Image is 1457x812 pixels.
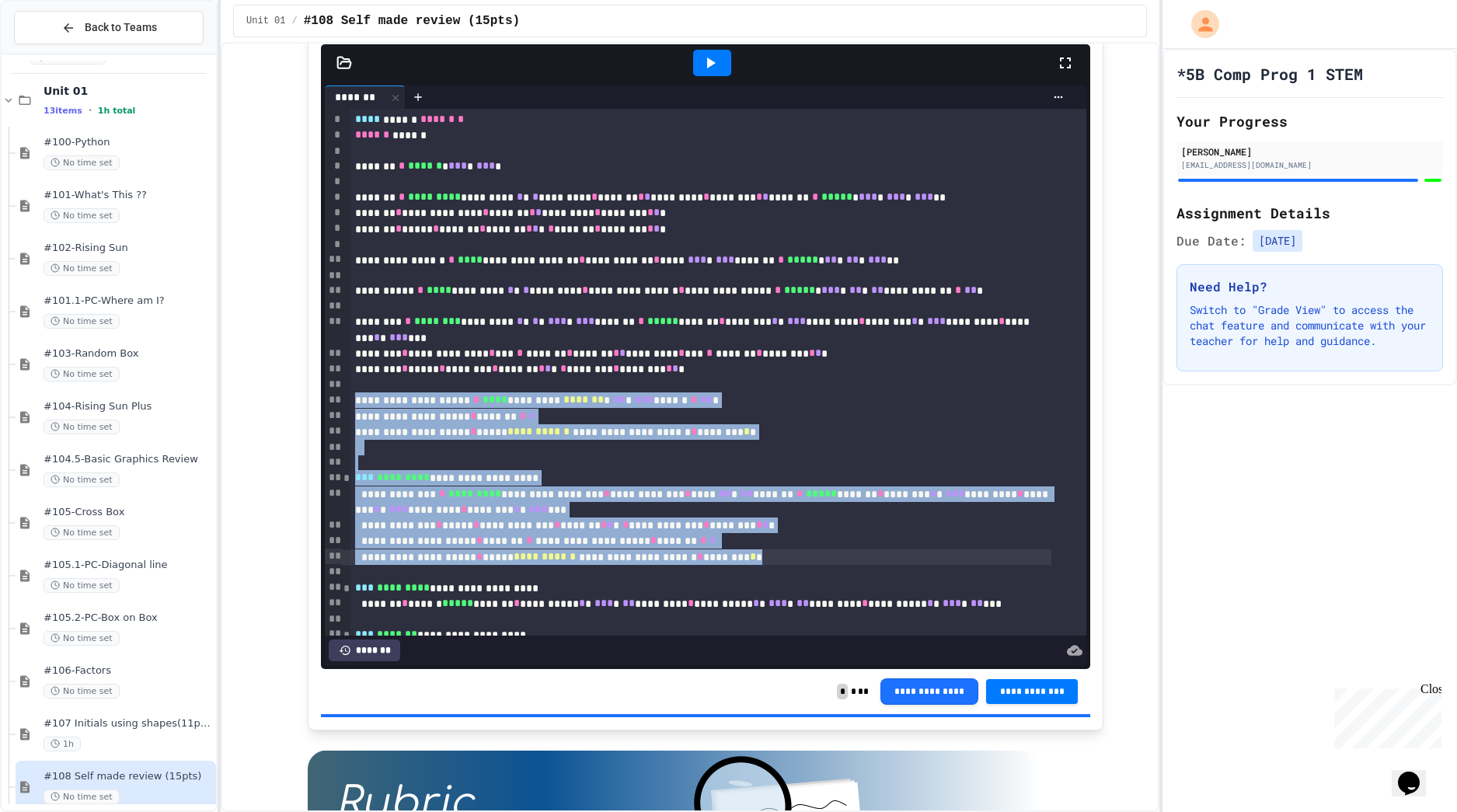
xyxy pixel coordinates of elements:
[1190,302,1430,349] p: Switch to "Grade View" to access the chat feature and communicate with your teacher for help and ...
[1253,230,1302,252] span: [DATE]
[44,208,120,223] span: No time set
[44,242,213,255] span: #102-Rising Sun
[44,631,120,646] span: No time set
[44,559,213,572] span: #105.1-PC-Diagonal line
[44,664,213,678] span: #106-Factors
[44,770,213,783] span: #108 Self made review (15pts)
[44,84,213,98] span: Unit 01
[44,506,213,519] span: #105-Cross Box
[44,347,213,361] span: #103-Random Box
[44,155,120,170] span: No time set
[1175,6,1223,42] div: My Account
[44,717,213,730] span: #107 Initials using shapes(11pts)
[304,12,520,30] span: #108 Self made review (15pts)
[44,578,120,593] span: No time set
[1328,682,1441,748] iframe: chat widget
[246,15,285,27] span: Unit 01
[44,472,120,487] span: No time set
[85,19,157,36] span: Back to Teams
[1181,145,1438,159] div: [PERSON_NAME]
[44,106,82,116] span: 13 items
[1176,63,1363,85] h1: *5B Comp Prog 1 STEM
[44,261,120,276] span: No time set
[44,612,213,625] span: #105.2-PC-Box on Box
[98,106,136,116] span: 1h total
[1181,159,1438,171] div: [EMAIL_ADDRESS][DOMAIN_NAME]
[44,136,213,149] span: #100-Python
[44,400,213,413] span: #104-Rising Sun Plus
[1190,277,1430,296] h3: Need Help?
[1392,750,1441,796] iframe: chat widget
[44,525,120,540] span: No time set
[44,789,120,804] span: No time set
[14,11,204,44] button: Back to Teams
[291,15,297,27] span: /
[44,737,81,751] span: 1h
[44,453,213,466] span: #104.5-Basic Graphics Review
[6,6,107,99] div: Chat with us now!Close
[1176,110,1443,132] h2: Your Progress
[44,420,120,434] span: No time set
[44,314,120,329] span: No time set
[44,294,213,308] span: #101.1-PC-Where am I?
[1176,202,1443,224] h2: Assignment Details
[44,367,120,382] span: No time set
[44,189,213,202] span: #101-What's This ??
[89,104,92,117] span: •
[44,684,120,699] span: No time set
[1176,232,1246,250] span: Due Date:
